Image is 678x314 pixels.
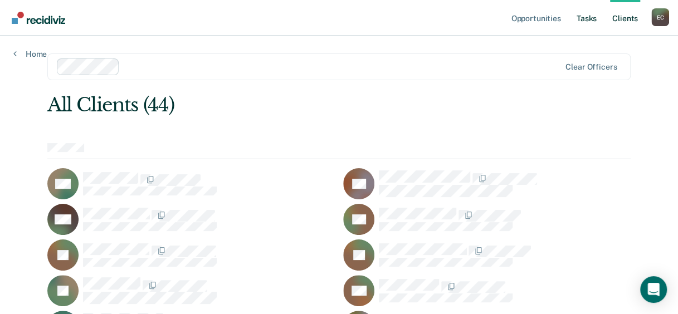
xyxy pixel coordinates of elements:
[651,8,669,26] button: Profile dropdown button
[47,94,514,116] div: All Clients (44)
[651,8,669,26] div: E C
[640,276,667,303] div: Open Intercom Messenger
[12,12,65,24] img: Recidiviz
[13,49,47,59] a: Home
[565,62,617,72] div: Clear officers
